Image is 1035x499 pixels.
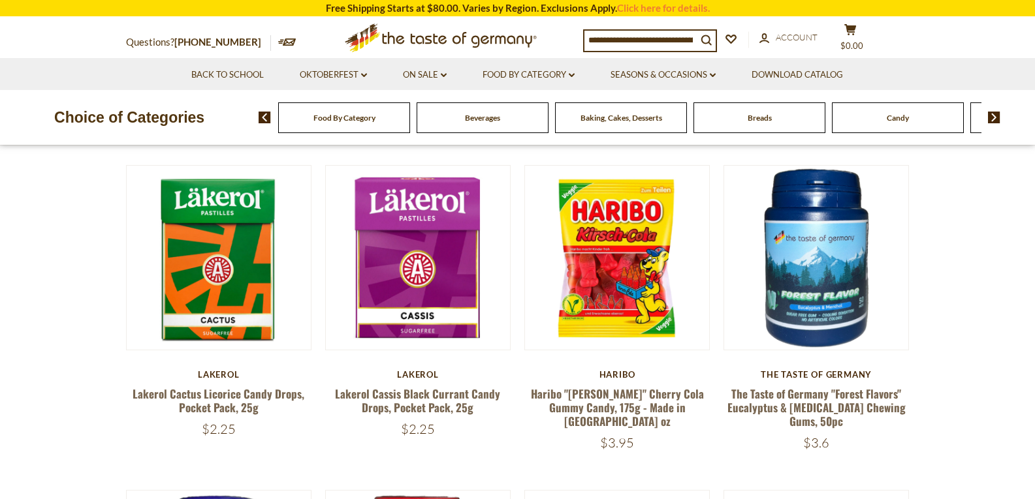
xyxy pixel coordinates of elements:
a: Beverages [465,113,500,123]
a: Download Catalog [752,68,843,82]
a: Lakerol Cassis Black Currant Candy Drops, Pocket Pack, 25g [335,386,500,416]
a: Seasons & Occasions [611,68,716,82]
img: Haribo "Kirsch" Cherry Cola Gummy Candy, 175g - Made in Germany oz [525,166,710,350]
a: Haribo "[PERSON_NAME]" Cherry Cola Gummy Candy, 175g - Made in [GEOGRAPHIC_DATA] oz [531,386,704,430]
span: $3.6 [803,434,829,451]
a: On Sale [403,68,447,82]
img: Lakerol Cactus Licorice Candy Drops, Pocket Pack, 25g [127,166,311,350]
a: Food By Category [313,113,375,123]
div: Lakerol [325,369,511,380]
div: The Taste of Germany [724,369,910,380]
img: The Taste of Germany "Forest Flavors" Eucalyptus & Menthol Chewing Gums, 50pc [724,166,909,350]
span: $0.00 [840,40,863,51]
span: Account [776,32,818,42]
div: Lakerol [126,369,312,380]
p: Questions? [126,34,271,51]
span: $2.25 [401,421,435,437]
a: Back to School [191,68,264,82]
a: Candy [887,113,909,123]
a: Account [759,31,818,45]
a: Breads [748,113,772,123]
img: previous arrow [259,112,271,123]
div: Haribo [524,369,710,380]
a: Oktoberfest [300,68,367,82]
a: Baking, Cakes, Desserts [581,113,662,123]
span: $2.25 [202,421,236,437]
a: Food By Category [483,68,575,82]
button: $0.00 [831,23,870,56]
a: [PHONE_NUMBER] [174,36,261,48]
img: Lakerol Cassis Black Currant Candy Drops, Pocket Pack, 25g [326,166,511,350]
a: Lakerol Cactus Licorice Candy Drops, Pocket Pack, 25g [133,386,304,416]
span: $3.95 [600,434,634,451]
a: The Taste of Germany "Forest Flavors" Eucalyptus & [MEDICAL_DATA] Chewing Gums, 50pc [727,386,906,430]
img: next arrow [988,112,1000,123]
a: Click here for details. [617,2,710,14]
